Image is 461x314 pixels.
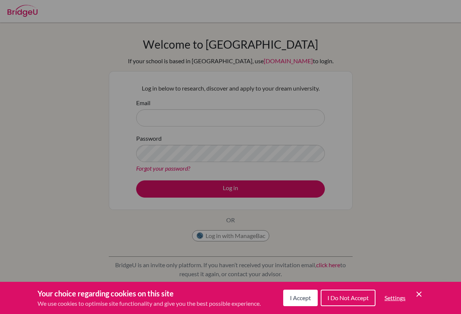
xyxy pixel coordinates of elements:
[38,288,261,299] h3: Your choice regarding cookies on this site
[283,290,318,306] button: I Accept
[384,294,405,301] span: Settings
[414,290,423,299] button: Save and close
[290,294,311,301] span: I Accept
[38,299,261,308] p: We use cookies to optimise site functionality and give you the best possible experience.
[378,290,411,305] button: Settings
[327,294,369,301] span: I Do Not Accept
[321,290,375,306] button: I Do Not Accept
